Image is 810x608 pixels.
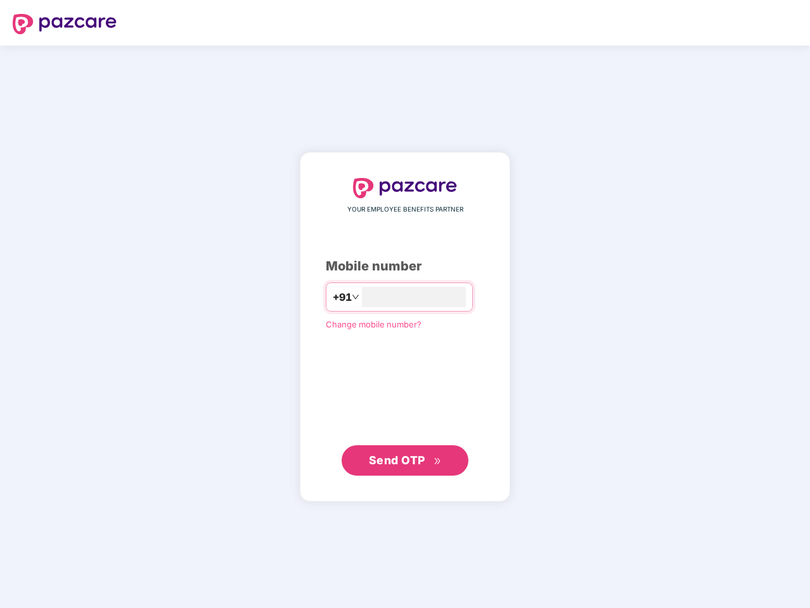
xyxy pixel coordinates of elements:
[352,293,359,301] span: down
[369,453,425,467] span: Send OTP
[13,14,117,34] img: logo
[353,178,457,198] img: logo
[434,457,442,465] span: double-right
[333,289,352,305] span: +91
[326,319,421,329] a: Change mobile number?
[347,205,463,215] span: YOUR EMPLOYEE BENEFITS PARTNER
[326,256,484,276] div: Mobile number
[342,445,468,476] button: Send OTPdouble-right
